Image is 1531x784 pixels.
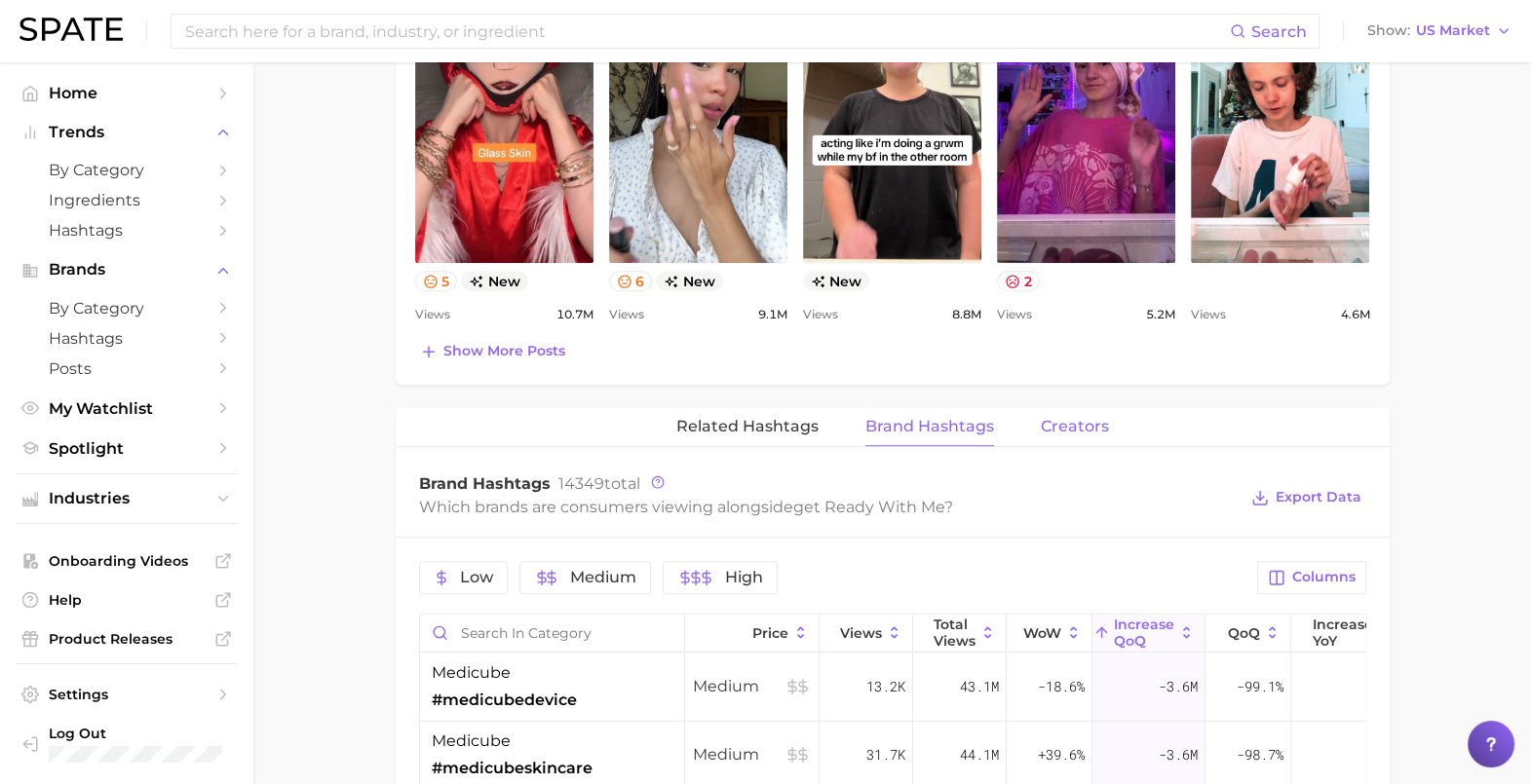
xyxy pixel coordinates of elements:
[1367,25,1410,36] span: Show
[49,686,205,703] span: Settings
[556,303,593,326] span: 10.7m
[1007,615,1092,653] button: WoW
[803,303,838,326] span: Views
[443,343,565,359] span: Show more posts
[420,615,684,652] input: Search in category
[1038,675,1085,698] span: -18.6%
[16,215,238,245] a: Hashtags
[16,433,238,464] a: Spotlight
[49,439,205,458] span: Spotlight
[656,271,723,291] span: new
[1146,303,1175,326] span: 5.2m
[1257,561,1365,594] button: Columns
[19,18,123,41] img: SPATE
[952,303,981,326] span: 8.8m
[49,161,205,179] span: by Category
[16,354,238,384] a: Posts
[820,615,913,653] button: Views
[415,338,570,365] button: Show more posts
[866,743,905,766] span: 31.7k
[685,615,820,653] button: Price
[793,498,944,516] span: get ready with me
[49,221,205,240] span: Hashtags
[1362,19,1516,44] button: ShowUS Market
[1340,303,1369,326] span: 4.6m
[693,743,811,766] span: Medium
[1237,743,1283,766] span: -98.7%
[758,303,787,326] span: 9.1m
[49,490,205,507] span: Industries
[16,624,238,653] a: Product Releases
[49,329,205,348] span: Hashtags
[960,743,999,766] span: 44.1m
[1038,743,1085,766] span: +39.6%
[419,494,1238,520] div: Which brands are consumers viewing alongside ?
[1276,489,1361,505] span: Export Data
[1114,616,1174,648] span: increase QoQ
[432,757,593,780] span: #medicubeskincare
[1313,616,1373,648] span: increase YoY
[934,616,976,648] span: Total Views
[913,615,1007,653] button: Total Views
[1092,615,1206,653] button: increase QoQ
[419,474,551,493] span: Brand Hashtags
[1191,303,1226,326] span: Views
[16,255,238,284] button: Brands
[752,625,788,641] span: Price
[1246,484,1365,511] button: Export Data
[49,84,205,102] span: Home
[432,661,511,685] span: medicube
[1023,625,1061,641] span: WoW
[432,729,511,753] span: medicube
[49,299,205,317] span: by Category
[997,271,1040,291] button: 2
[16,323,238,354] a: Hashtags
[1292,569,1356,585] span: Columns
[693,675,811,698] span: Medium
[1041,418,1109,435] span: Creators
[676,418,819,435] span: Related Hashtags
[960,675,999,698] span: 43.1m
[725,570,763,585] span: High
[997,303,1032,326] span: Views
[558,474,640,493] span: total
[49,591,205,609] span: Help
[49,399,205,418] span: My Watchlist
[609,271,653,291] button: 6
[49,359,205,378] span: Posts
[16,155,238,185] a: by Category
[16,546,238,576] a: Onboarding Videos
[460,570,493,585] span: Low
[16,118,238,147] button: Trends
[49,552,205,570] span: Onboarding Videos
[866,675,905,698] span: 13.2k
[609,303,644,326] span: Views
[865,418,994,435] span: Brand Hashtags
[558,474,604,493] span: 14349
[1159,675,1198,698] span: -3.6m
[1237,675,1283,698] span: -99.1%
[16,484,238,513] button: Industries
[16,680,238,709] a: Settings
[49,124,205,141] span: Trends
[432,689,577,712] span: #medicubedevice
[16,185,238,215] a: Ingredients
[16,393,238,424] a: My Watchlist
[16,719,238,768] a: Log out. Currently logged in with e-mail jefeinstein@elfbeauty.com.
[1416,25,1490,36] span: US Market
[461,271,528,291] span: new
[49,261,205,279] span: Brands
[49,191,205,209] span: Ingredients
[840,625,882,641] span: Views
[16,78,238,108] a: Home
[16,293,238,323] a: by Category
[16,585,238,615] a: Help
[415,303,450,326] span: Views
[420,653,1498,722] button: medicube#medicubedeviceMedium13.2k43.1m-18.6%-3.6m-99.1%--
[803,271,870,291] span: new
[1228,625,1260,641] span: QoQ
[183,15,1230,48] input: Search here for a brand, industry, or ingredient
[570,570,636,585] span: Medium
[1206,615,1291,653] button: QoQ
[49,725,230,742] span: Log Out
